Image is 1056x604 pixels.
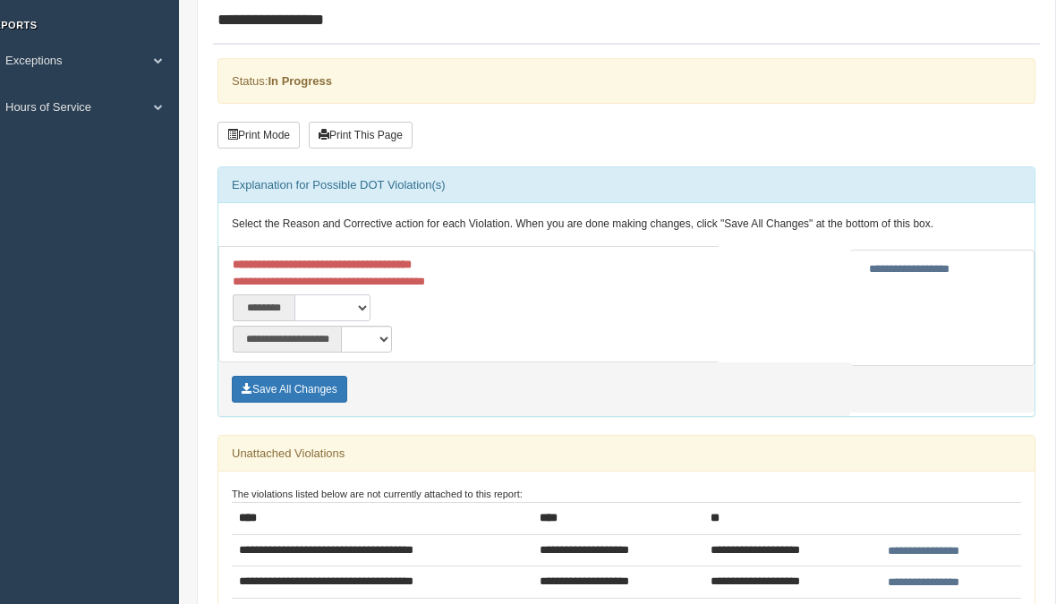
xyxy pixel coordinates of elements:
[309,122,413,149] button: Print This Page
[217,122,300,149] button: Print Mode
[218,203,1035,246] div: Select the Reason and Corrective action for each Violation. When you are done making changes, cli...
[217,58,1035,104] div: Status:
[218,167,1035,203] div: Explanation for Possible DOT Violation(s)
[232,376,347,403] button: Save
[268,74,332,88] strong: In Progress
[232,489,523,499] small: The violations listed below are not currently attached to this report:
[218,436,1035,472] div: Unattached Violations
